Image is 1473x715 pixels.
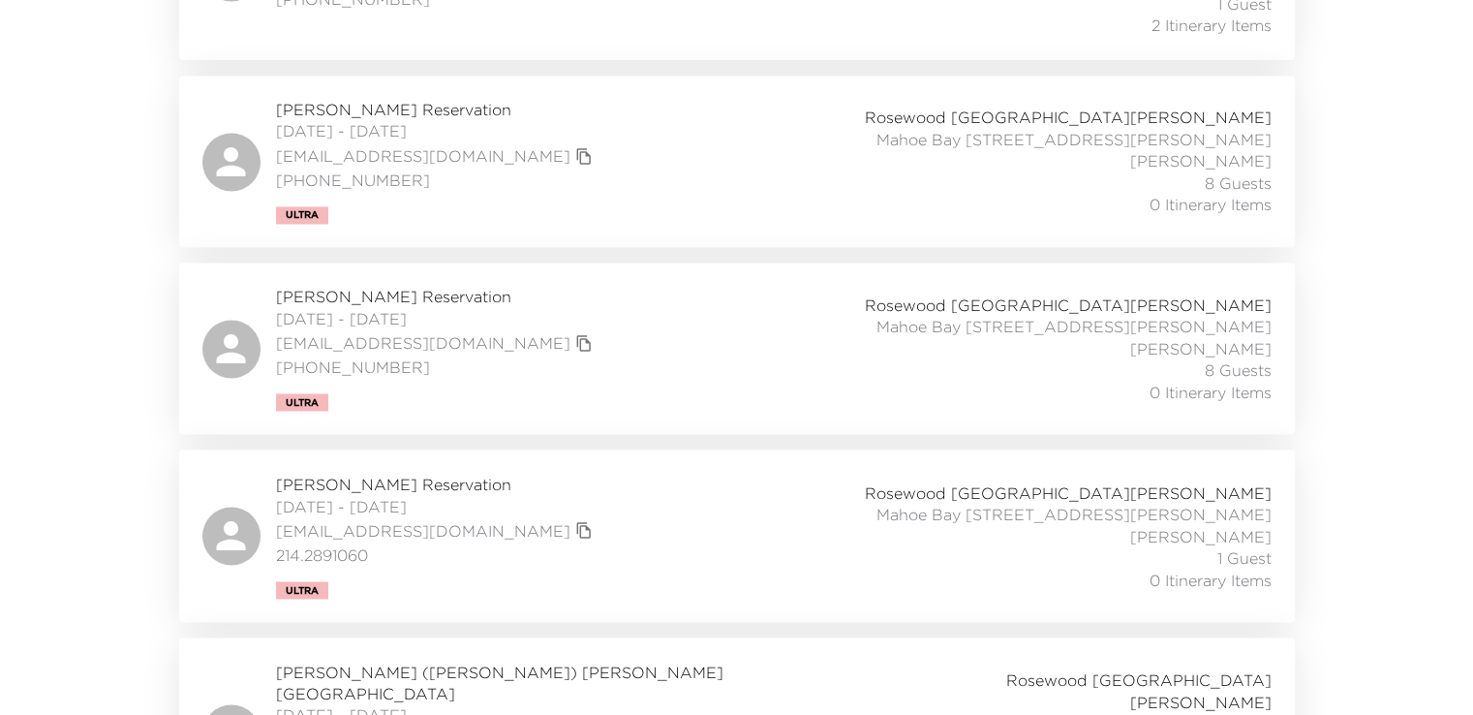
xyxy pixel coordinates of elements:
[179,76,1295,247] a: [PERSON_NAME] Reservation[DATE] - [DATE][EMAIL_ADDRESS][DOMAIN_NAME]copy primary member email[PHO...
[570,142,598,170] button: copy primary member email
[865,482,1272,503] span: Rosewood [GEOGRAPHIC_DATA][PERSON_NAME]
[876,503,1272,524] span: Mahoe Bay [STREET_ADDRESS][PERSON_NAME]
[876,316,1272,337] span: Mahoe Bay [STREET_ADDRESS][PERSON_NAME]
[1150,381,1272,402] span: 0 Itinerary Items
[1205,359,1272,381] span: 8 Guests
[276,519,570,541] a: [EMAIL_ADDRESS][DOMAIN_NAME]
[1130,525,1272,546] span: [PERSON_NAME]
[286,584,319,596] span: Ultra
[276,357,598,378] span: [PHONE_NUMBER]
[276,473,598,494] span: [PERSON_NAME] Reservation
[1130,150,1272,171] span: [PERSON_NAME]
[276,170,598,191] span: [PHONE_NUMBER]
[276,286,598,307] span: [PERSON_NAME] Reservation
[276,661,866,704] span: [PERSON_NAME] ([PERSON_NAME]) [PERSON_NAME][GEOGRAPHIC_DATA]
[570,516,598,544] button: copy primary member email
[276,120,598,141] span: [DATE] - [DATE]
[1150,194,1272,215] span: 0 Itinerary Items
[1205,172,1272,194] span: 8 Guests
[276,308,598,329] span: [DATE] - [DATE]
[276,145,570,167] a: [EMAIL_ADDRESS][DOMAIN_NAME]
[286,396,319,408] span: Ultra
[866,668,1272,712] span: Rosewood [GEOGRAPHIC_DATA][PERSON_NAME]
[1151,15,1272,36] span: 2 Itinerary Items
[276,332,570,354] a: [EMAIL_ADDRESS][DOMAIN_NAME]
[865,107,1272,128] span: Rosewood [GEOGRAPHIC_DATA][PERSON_NAME]
[1150,569,1272,590] span: 0 Itinerary Items
[570,329,598,357] button: copy primary member email
[179,450,1295,621] a: [PERSON_NAME] Reservation[DATE] - [DATE][EMAIL_ADDRESS][DOMAIN_NAME]copy primary member email214....
[276,544,598,565] span: 214.2891060
[286,209,319,221] span: Ultra
[876,129,1272,150] span: Mahoe Bay [STREET_ADDRESS][PERSON_NAME]
[276,99,598,120] span: [PERSON_NAME] Reservation
[276,495,598,516] span: [DATE] - [DATE]
[1217,546,1272,568] span: 1 Guest
[865,295,1272,316] span: Rosewood [GEOGRAPHIC_DATA][PERSON_NAME]
[1130,338,1272,359] span: [PERSON_NAME]
[179,263,1295,434] a: [PERSON_NAME] Reservation[DATE] - [DATE][EMAIL_ADDRESS][DOMAIN_NAME]copy primary member email[PHO...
